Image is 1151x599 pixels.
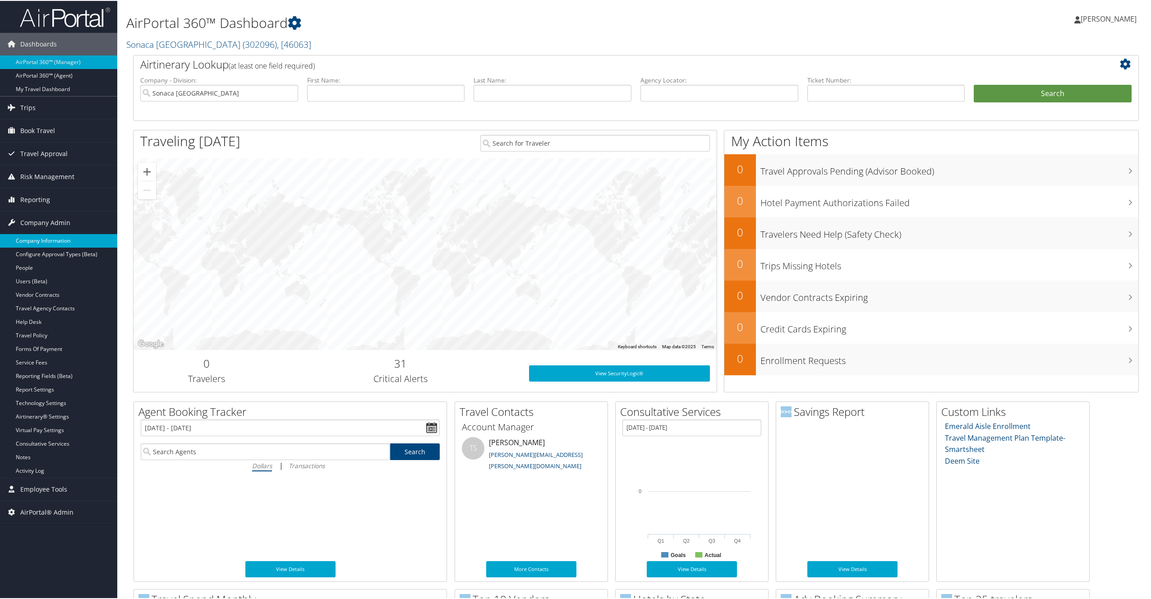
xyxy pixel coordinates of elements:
span: Book Travel [20,119,55,141]
text: Q1 [658,537,664,543]
h2: Savings Report [781,403,929,419]
span: Travel Approval [20,142,68,164]
div: TS [462,436,484,459]
h1: Traveling [DATE] [140,131,240,150]
a: Emerald Aisle Enrollment [945,420,1031,430]
tspan: 0 [639,488,641,493]
a: 0Vendor Contracts Expiring [724,280,1138,311]
h3: Critical Alerts [286,372,516,384]
img: airportal-logo.png [20,6,110,27]
h3: Enrollment Requests [760,349,1138,366]
a: View SecurityLogic® [529,364,710,381]
h2: 0 [724,255,756,271]
button: Zoom out [138,180,156,198]
button: Zoom in [138,162,156,180]
i: Dollars [252,461,272,469]
span: AirPortal® Admin [20,500,74,523]
span: Risk Management [20,165,74,187]
text: Actual [704,551,721,558]
h3: Travelers Need Help (Safety Check) [760,223,1138,240]
a: View Details [807,560,898,576]
text: Q4 [734,537,741,543]
a: 0Credit Cards Expiring [724,311,1138,343]
h3: Vendor Contracts Expiring [760,286,1138,303]
text: Q2 [683,537,690,543]
span: Map data ©2025 [662,343,696,348]
input: Search for Traveler [480,134,710,151]
button: Search [974,84,1132,102]
h3: Credit Cards Expiring [760,318,1138,335]
label: Company - Division: [140,75,298,84]
img: Google [136,337,166,349]
h2: Travel Contacts [460,403,608,419]
div: | [141,459,440,470]
a: Search [390,442,440,459]
a: [PERSON_NAME][EMAIL_ADDRESS][PERSON_NAME][DOMAIN_NAME] [489,450,583,470]
h1: AirPortal 360™ Dashboard [126,13,806,32]
h2: 0 [724,287,756,302]
h3: Travelers [140,372,272,384]
h2: 31 [286,355,516,370]
span: (at least one field required) [229,60,315,70]
h3: Hotel Payment Authorizations Failed [760,191,1138,208]
i: Transactions [289,461,325,469]
label: First Name: [307,75,465,84]
a: 0Travel Approvals Pending (Advisor Booked) [724,153,1138,185]
li: [PERSON_NAME] [457,436,605,473]
a: Sonaca [GEOGRAPHIC_DATA] [126,37,311,50]
h2: 0 [140,355,272,370]
a: Travel Management Plan Template- Smartsheet [945,432,1065,454]
h1: My Action Items [724,131,1138,150]
span: Reporting [20,188,50,210]
h2: 0 [724,224,756,239]
a: 0Hotel Payment Authorizations Failed [724,185,1138,217]
h2: 0 [724,192,756,207]
h2: Consultative Services [620,403,768,419]
a: More Contacts [486,560,576,576]
a: 0Travelers Need Help (Safety Check) [724,217,1138,248]
h3: Account Manager [462,420,601,433]
img: domo-logo.png [781,405,792,416]
h2: Agent Booking Tracker [138,403,447,419]
span: , [ 46063 ] [277,37,311,50]
span: Company Admin [20,211,70,233]
text: Q3 [709,537,715,543]
label: Agency Locator: [640,75,798,84]
h2: Custom Links [941,403,1089,419]
h2: 0 [724,350,756,365]
a: Deem Site [945,455,980,465]
span: [PERSON_NAME] [1081,13,1137,23]
a: View Details [245,560,336,576]
h3: Trips Missing Hotels [760,254,1138,272]
a: View Details [647,560,737,576]
h2: Airtinerary Lookup [140,56,1048,71]
input: Search Agents [141,442,390,459]
text: Goals [671,551,686,558]
span: Dashboards [20,32,57,55]
label: Ticket Number: [807,75,965,84]
button: Keyboard shortcuts [618,343,657,349]
h3: Travel Approvals Pending (Advisor Booked) [760,160,1138,177]
a: 0Enrollment Requests [724,343,1138,374]
span: ( 302096 ) [243,37,277,50]
a: 0Trips Missing Hotels [724,248,1138,280]
a: [PERSON_NAME] [1074,5,1146,32]
h2: 0 [724,318,756,334]
a: Terms (opens in new tab) [701,343,714,348]
h2: 0 [724,161,756,176]
span: Employee Tools [20,477,67,500]
a: Open this area in Google Maps (opens a new window) [136,337,166,349]
span: Trips [20,96,36,118]
label: Last Name: [474,75,631,84]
